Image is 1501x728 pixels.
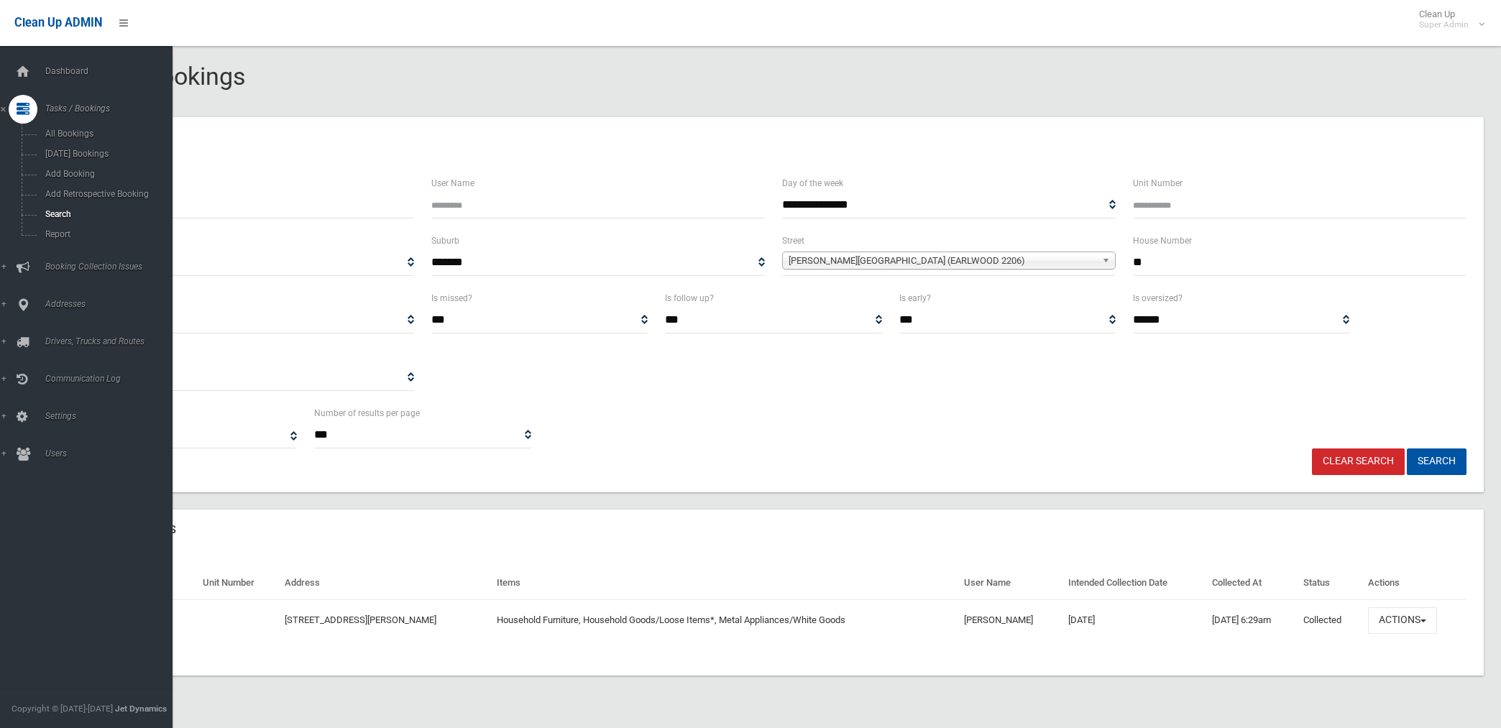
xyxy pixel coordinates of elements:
[115,704,167,714] strong: Jet Dynamics
[1133,233,1192,249] label: House Number
[958,567,1062,599] th: User Name
[41,411,185,421] span: Settings
[41,66,185,76] span: Dashboard
[431,290,472,306] label: Is missed?
[491,599,958,641] td: Household Furniture, Household Goods/Loose Items*, Metal Appliances/White Goods
[41,209,173,219] span: Search
[1368,607,1437,634] button: Actions
[41,374,185,384] span: Communication Log
[1412,9,1483,30] span: Clean Up
[782,175,843,191] label: Day of the week
[899,290,931,306] label: Is early?
[12,704,113,714] span: Copyright © [DATE]-[DATE]
[41,448,185,459] span: Users
[41,336,185,346] span: Drivers, Trucks and Routes
[1362,567,1466,599] th: Actions
[782,233,804,249] label: Street
[1206,599,1298,641] td: [DATE] 6:29am
[41,129,173,139] span: All Bookings
[41,262,185,272] span: Booking Collection Issues
[665,290,714,306] label: Is follow up?
[491,567,958,599] th: Items
[41,169,173,179] span: Add Booking
[314,405,420,421] label: Number of results per page
[285,614,436,625] a: [STREET_ADDRESS][PERSON_NAME]
[1407,448,1466,475] button: Search
[41,189,173,199] span: Add Retrospective Booking
[279,567,491,599] th: Address
[1298,567,1362,599] th: Status
[1206,567,1298,599] th: Collected At
[1419,19,1469,30] small: Super Admin
[41,149,173,159] span: [DATE] Bookings
[1133,290,1183,306] label: Is oversized?
[197,567,279,599] th: Unit Number
[789,252,1096,269] span: [PERSON_NAME][GEOGRAPHIC_DATA] (EARLWOOD 2206)
[41,103,185,114] span: Tasks / Bookings
[958,599,1062,641] td: [PERSON_NAME]
[1062,599,1206,641] td: [DATE]
[41,299,185,309] span: Addresses
[431,233,459,249] label: Suburb
[1062,567,1206,599] th: Intended Collection Date
[431,175,474,191] label: User Name
[1312,448,1405,475] a: Clear Search
[1133,175,1183,191] label: Unit Number
[41,229,173,239] span: Report
[1298,599,1362,641] td: Collected
[14,16,102,29] span: Clean Up ADMIN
